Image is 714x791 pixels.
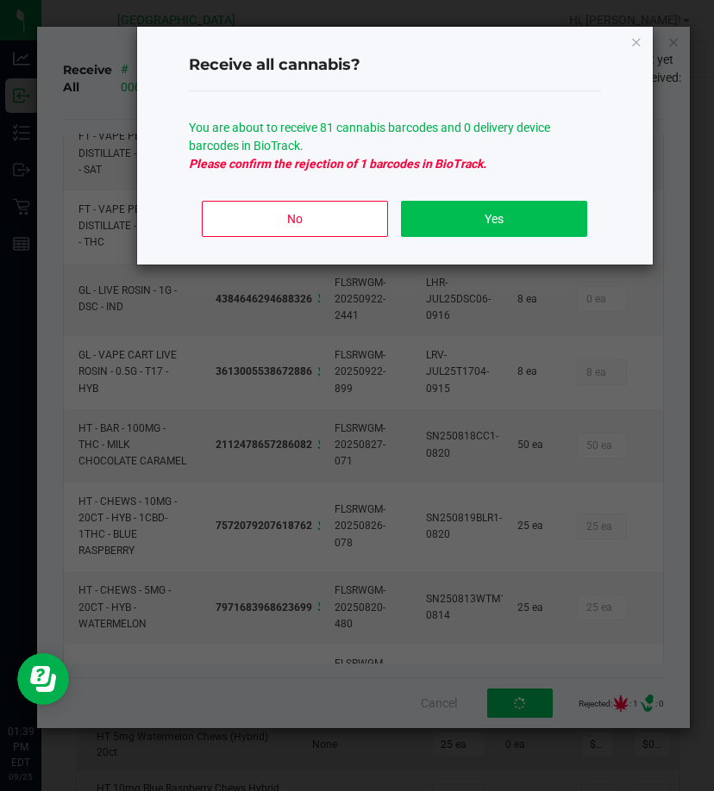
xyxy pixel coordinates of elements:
[202,201,387,237] button: No
[189,119,601,155] p: You are about to receive 81 cannabis barcodes and 0 delivery device barcodes in BioTrack.
[630,31,642,52] button: Close
[17,653,69,705] iframe: Resource center
[189,54,601,77] h4: Receive all cannabis?
[401,201,586,237] button: Yes
[189,155,601,173] p: Please confirm the rejection of 1 barcodes in BioTrack.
